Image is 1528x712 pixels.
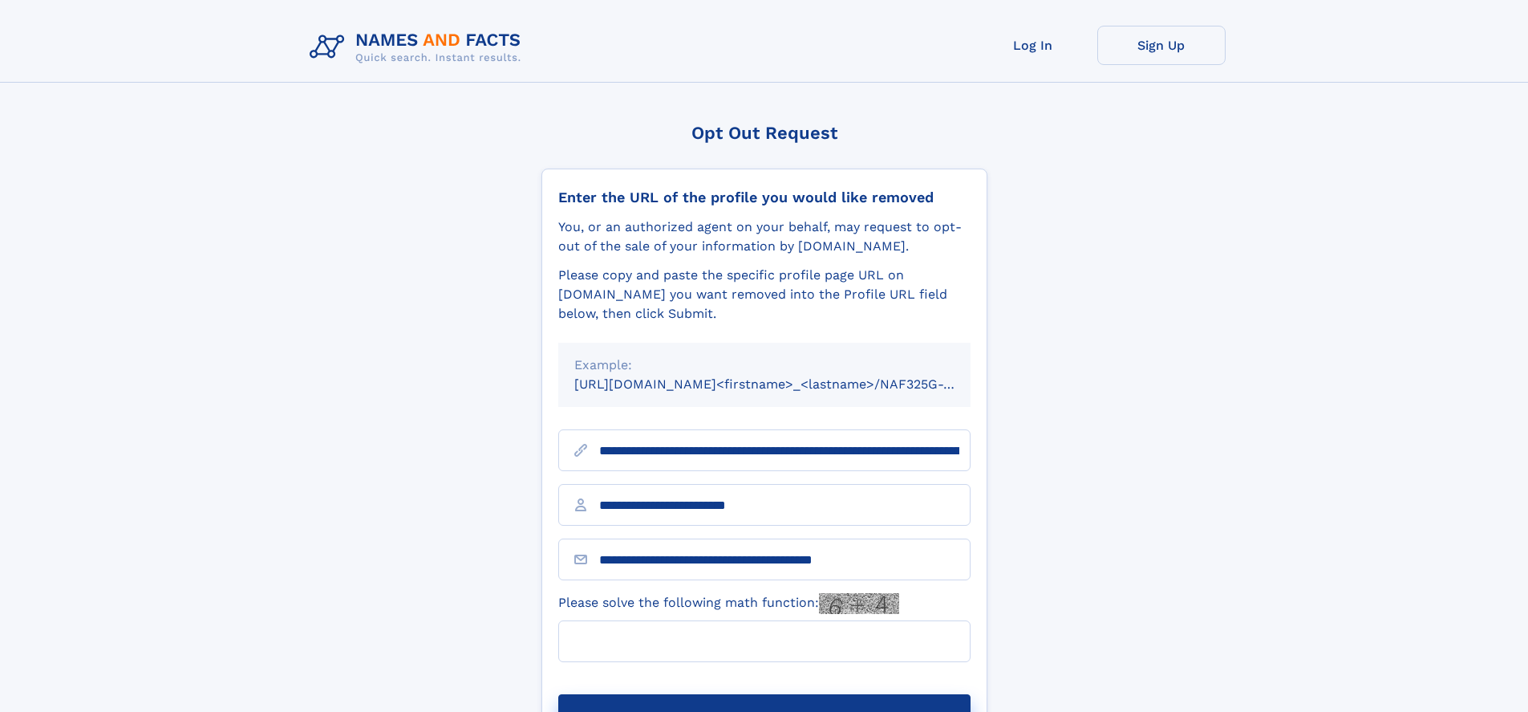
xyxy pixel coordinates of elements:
div: Enter the URL of the profile you would like removed [558,189,971,206]
a: Sign Up [1097,26,1226,65]
a: Log In [969,26,1097,65]
div: You, or an authorized agent on your behalf, may request to opt-out of the sale of your informatio... [558,218,971,256]
label: Please solve the following math function: [558,593,899,614]
div: Please copy and paste the specific profile page URL on [DOMAIN_NAME] you want removed into the Pr... [558,266,971,323]
div: Opt Out Request [541,123,987,143]
small: [URL][DOMAIN_NAME]<firstname>_<lastname>/NAF325G-xxxxxxxx [574,376,1001,392]
img: Logo Names and Facts [303,26,534,69]
div: Example: [574,356,954,375]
